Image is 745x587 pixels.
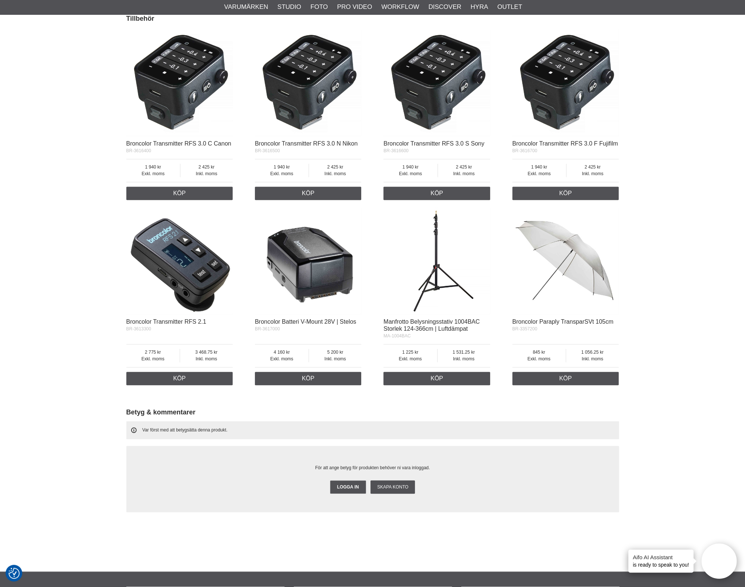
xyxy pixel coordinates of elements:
[497,2,522,12] a: Outlet
[255,148,280,153] span: BR-3616500
[9,567,20,580] button: Samtyckesinställningar
[512,318,613,325] a: Broncolor Paraply TransparSVt 105cm
[255,207,362,314] img: Broncolor Batteri V-Mount 28V | Stelos
[512,326,537,331] span: BR-3357200
[438,170,490,177] span: Inkl. moms
[310,2,328,12] a: Foto
[470,2,488,12] a: Hyra
[512,164,566,170] span: 1 940
[255,372,362,385] a: Köp
[309,356,361,362] span: Inkl. moms
[566,349,619,356] span: 1 056.25
[255,326,280,331] span: BR-3617000
[428,2,461,12] a: Discover
[383,140,484,147] a: Broncolor Transmitter RFS 3.0 S Sony
[126,207,233,314] img: Broncolor Transmitter RFS 2.1
[566,170,619,177] span: Inkl. moms
[255,164,309,170] span: 1 940
[126,326,151,331] span: BR-3613300
[180,349,233,356] span: 3 468.75
[9,568,20,579] img: Revisit consent button
[383,318,480,332] a: Manfrotto Belysningsstativ 1004BAC Storlek 124-366cm | Luftdämpat
[142,427,227,433] span: Var först med att betygsätta denna produkt.
[224,2,268,12] a: Varumärken
[381,2,419,12] a: Workflow
[255,187,362,200] a: Köp
[180,356,233,362] span: Inkl. moms
[383,148,408,153] span: BR-3616600
[126,372,233,385] a: Köp
[255,356,309,362] span: Exkl. moms
[309,349,361,356] span: 5 200
[180,170,233,177] span: Inkl. moms
[255,318,356,325] a: Broncolor Batteri V-Mount 28V | Stelos
[255,29,362,136] img: Broncolor Transmitter RFS 3.0 N Nikon
[180,164,233,170] span: 2 425
[255,170,309,177] span: Exkl. moms
[383,187,490,200] a: Köp
[512,207,619,314] img: Broncolor Paraply TransparSVt 105cm
[309,164,361,170] span: 2 425
[383,170,437,177] span: Exkl. moms
[126,318,206,325] a: Broncolor Transmitter RFS 2.1
[383,349,437,356] span: 1 225
[126,29,233,136] img: Broncolor Transmitter RFS 3.0 C Canon
[383,333,410,338] span: MA-1004BAC
[633,553,689,561] h4: Aifo AI Assistant
[126,349,180,356] span: 2 775
[512,170,566,177] span: Exkl. moms
[512,372,619,385] a: Köp
[315,465,430,470] span: För att ange betyg för produkten behöver ni vara inloggad.
[512,187,619,200] a: Köp
[438,349,490,356] span: 1 531.25
[512,140,618,147] a: Broncolor Transmitter RFS 3.0 F Fujifilm
[383,164,437,170] span: 1 940
[126,187,233,200] a: Köp
[126,164,180,170] span: 1 940
[337,2,372,12] a: Pro Video
[255,349,309,356] span: 4 160
[126,14,619,23] h2: Tillbehör
[628,550,694,573] div: is ready to speak to you!
[255,140,357,147] a: Broncolor Transmitter RFS 3.0 N Nikon
[438,356,490,362] span: Inkl. moms
[512,148,537,153] span: BR-3616700
[383,356,437,362] span: Exkl. moms
[370,480,415,494] a: Skapa konto
[330,480,366,494] a: Logga in
[126,170,180,177] span: Exkl. moms
[126,408,619,417] h2: Betyg & kommentarer
[309,170,361,177] span: Inkl. moms
[383,29,490,136] img: Broncolor Transmitter RFS 3.0 S Sony
[277,2,301,12] a: Studio
[126,140,232,147] a: Broncolor Transmitter RFS 3.0 C Canon
[512,356,566,362] span: Exkl. moms
[383,207,490,314] img: Manfrotto Belysningsstativ 1004BAC Storlek 124-366cm | Luftdämpat
[126,356,180,362] span: Exkl. moms
[512,29,619,136] img: Broncolor Transmitter RFS 3.0 F Fujifilm
[512,349,566,356] span: 845
[566,356,619,362] span: Inkl. moms
[566,164,619,170] span: 2 425
[383,372,490,385] a: Köp
[438,164,490,170] span: 2 425
[126,148,151,153] span: BR-3616400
